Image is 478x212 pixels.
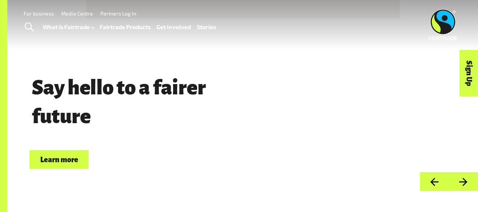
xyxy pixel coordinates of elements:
[157,22,191,32] a: Get Involved
[420,172,449,191] button: Previous
[30,77,208,128] span: Say hello to a fairer future
[429,9,457,40] img: Fairtrade Australia New Zealand logo
[24,10,54,17] a: For business
[100,10,136,17] a: Partners Log In
[20,18,38,37] a: Toggle Search
[30,133,384,147] p: Choose Fairtrade
[30,150,89,169] a: Learn more
[61,10,93,17] a: Media Centre
[197,22,216,32] a: Stories
[43,22,94,32] a: What is Fairtrade
[449,172,478,191] button: Next
[100,22,151,32] a: Fairtrade Products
